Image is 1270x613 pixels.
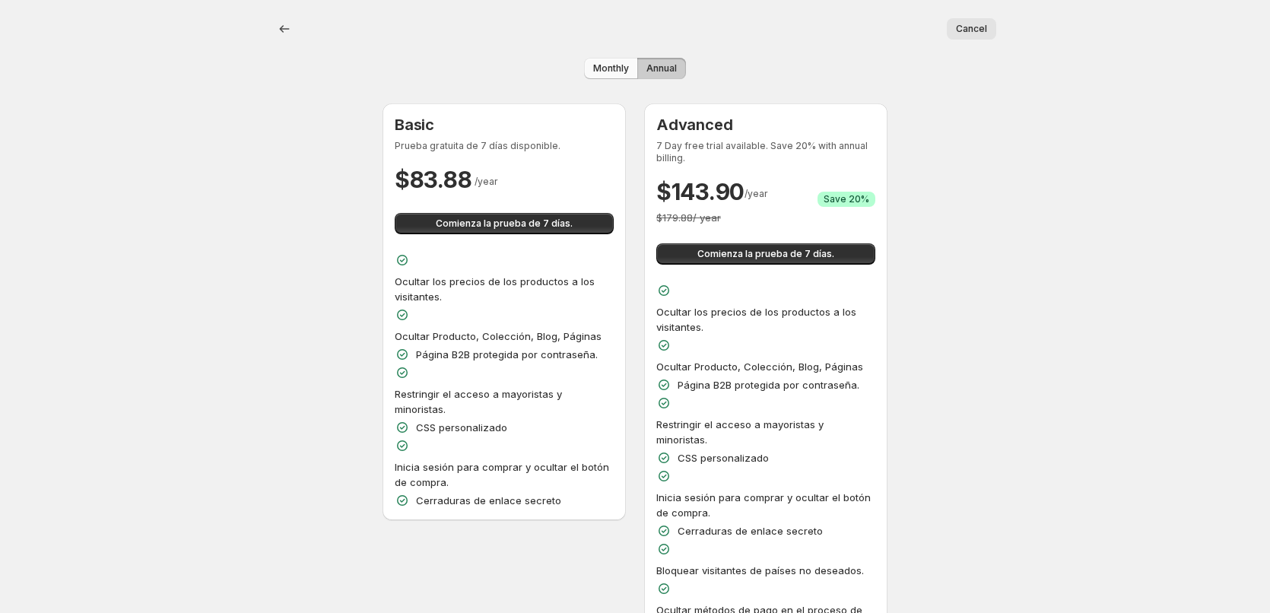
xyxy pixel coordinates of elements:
h3: Advanced [656,116,875,134]
button: Annual [637,58,686,79]
p: Inicia sesión para comprar y ocultar el botón de compra. [395,459,614,490]
span: Cancel [956,23,987,35]
p: CSS personalizado [678,450,769,465]
p: Ocultar Producto, Colección, Blog, Páginas [656,359,863,374]
p: Cerraduras de enlace secreto [678,523,823,538]
p: Página B2B protegida por contraseña. [678,377,859,392]
p: Ocultar los precios de los productos a los visitantes. [656,304,875,335]
p: Prueba gratuita de 7 días disponible. [395,140,614,152]
button: Comienza la prueba de 7 días. [656,243,875,265]
p: Ocultar los precios de los productos a los visitantes. [395,274,614,304]
span: / year [475,176,498,187]
span: / year [745,188,768,199]
p: Restringir el acceso a mayoristas y minoristas. [656,417,875,447]
p: Bloquear visitantes de países no deseados. [656,563,864,578]
button: Monthly [584,58,638,79]
span: Save 20% [824,193,869,205]
button: Cancel [947,18,996,40]
h2: $ 143.90 [656,176,745,207]
p: Cerraduras de enlace secreto [416,493,561,508]
h3: Basic [395,116,614,134]
span: Comienza la prueba de 7 días. [697,248,834,260]
h2: $ 83.88 [395,164,471,195]
p: Inicia sesión para comprar y ocultar el botón de compra. [656,490,875,520]
p: $ 179.88 / year [656,210,875,225]
p: Restringir el acceso a mayoristas y minoristas. [395,386,614,417]
span: Monthly [593,62,629,75]
span: Comienza la prueba de 7 días. [436,218,573,230]
button: back [274,18,295,40]
p: CSS personalizado [416,420,507,435]
span: Annual [646,62,677,75]
p: 7 Day free trial available. Save 20% with annual billing. [656,140,875,164]
p: Página B2B protegida por contraseña. [416,347,598,362]
button: Comienza la prueba de 7 días. [395,213,614,234]
p: Ocultar Producto, Colección, Blog, Páginas [395,329,602,344]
